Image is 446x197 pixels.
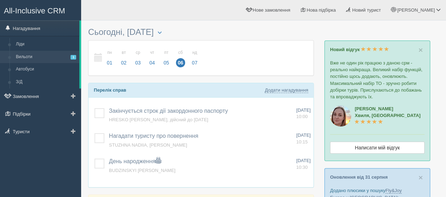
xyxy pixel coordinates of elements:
[296,107,311,113] span: [DATE]
[13,51,79,63] a: Вильоти1
[296,132,311,145] a: [DATE] 10:15
[330,60,424,100] p: Вже не один рік працюю з даною срм - реально найкраща. Великий набір функцій, постійно щось додаю...
[296,107,311,120] a: [DATE] 10:00
[418,46,423,54] button: Close
[176,50,185,56] small: сб
[131,46,145,70] a: ср 03
[146,46,159,70] a: чт 04
[109,108,228,114] a: Закінчується строк дії закордонного паспорту
[253,7,290,13] span: Нове замовлення
[109,158,161,164] a: День народження
[296,158,311,171] a: [DATE] 10:30
[109,133,198,139] a: Нагадати туристу про повернення
[265,87,308,93] a: Додати нагадування
[105,50,114,56] small: пн
[355,106,421,125] a: [PERSON_NAME]Хвиля, [GEOGRAPHIC_DATA]
[0,0,81,20] a: All-Inclusive CRM
[330,142,424,154] a: Написати мій відгук
[162,50,171,56] small: пт
[13,76,79,88] a: З/Д
[13,38,79,51] a: Ліди
[160,46,173,70] a: пт 05
[174,46,187,70] a: сб 06
[148,58,157,67] span: 04
[190,58,199,67] span: 07
[307,7,336,13] span: Нова підбірка
[133,58,142,67] span: 03
[352,7,381,13] span: Новий турист
[109,142,187,148] a: STUZHNA NADIIA, [PERSON_NAME]
[148,50,157,56] small: чт
[296,158,311,163] span: [DATE]
[4,6,65,15] span: All-Inclusive CRM
[13,63,79,76] a: Автобуси
[119,50,128,56] small: вт
[296,114,308,119] span: 10:00
[133,50,142,56] small: ср
[188,46,200,70] a: нд 07
[176,58,185,67] span: 06
[94,87,126,93] b: Перелік справ
[397,7,435,13] span: [PERSON_NAME]
[109,117,208,122] a: HRESKO [PERSON_NAME], дійсний до [DATE]
[418,173,423,181] span: ×
[109,168,176,173] a: BUDZINSKYI [PERSON_NAME]
[103,46,116,70] a: пн 01
[418,174,423,181] button: Close
[296,133,311,138] span: [DATE]
[190,50,199,56] small: нд
[119,58,128,67] span: 02
[296,139,308,144] span: 10:15
[105,58,114,67] span: 01
[330,174,387,180] a: Оновлення від 31 серпня
[162,58,171,67] span: 05
[71,55,76,60] span: 1
[330,47,389,52] a: Новий відгук
[296,165,308,170] span: 10:30
[418,46,423,54] span: ×
[117,46,130,70] a: вт 02
[88,27,314,37] h3: Сьогодні, [DATE]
